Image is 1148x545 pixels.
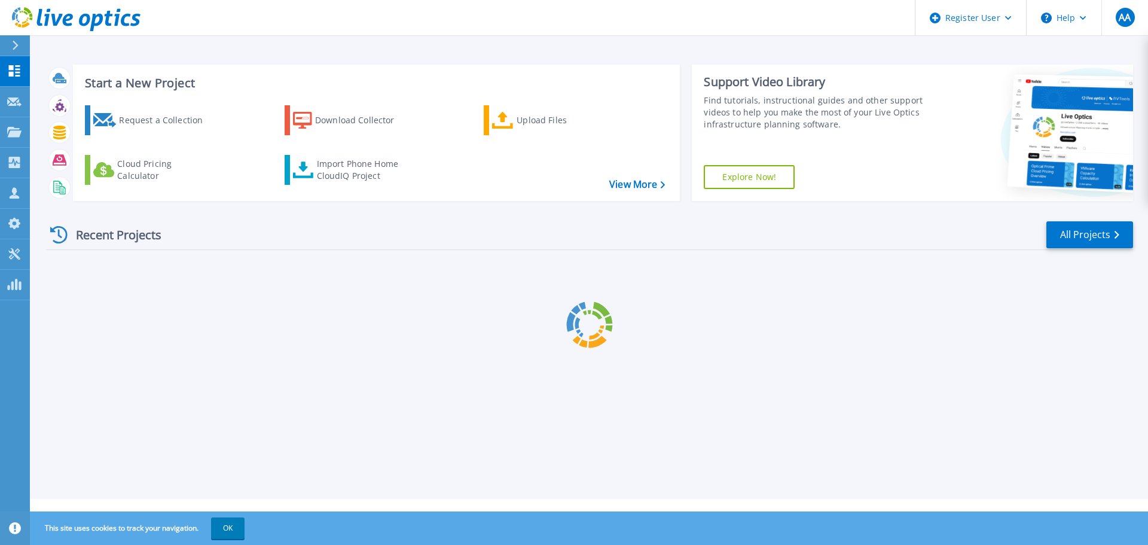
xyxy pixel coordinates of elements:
[1119,13,1131,22] span: AA
[317,158,410,182] div: Import Phone Home CloudIQ Project
[46,220,178,249] div: Recent Projects
[517,108,612,132] div: Upload Files
[285,105,418,135] a: Download Collector
[484,105,617,135] a: Upload Files
[704,95,929,130] div: Find tutorials, instructional guides and other support videos to help you make the most of your L...
[85,105,218,135] a: Request a Collection
[315,108,411,132] div: Download Collector
[704,165,795,189] a: Explore Now!
[1046,221,1133,248] a: All Projects
[33,517,245,539] span: This site uses cookies to track your navigation.
[119,108,215,132] div: Request a Collection
[85,155,218,185] a: Cloud Pricing Calculator
[85,77,665,90] h3: Start a New Project
[211,517,245,539] button: OK
[704,74,929,90] div: Support Video Library
[609,179,665,190] a: View More
[117,158,213,182] div: Cloud Pricing Calculator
